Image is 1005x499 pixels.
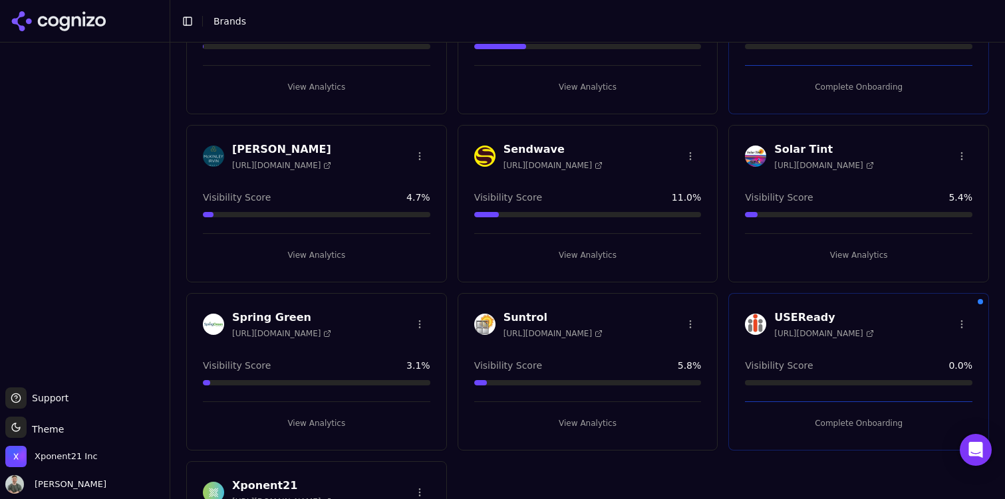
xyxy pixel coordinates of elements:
button: Open organization switcher [5,446,98,467]
span: Xponent21 Inc [35,450,98,462]
span: [URL][DOMAIN_NAME] [503,160,603,171]
h3: Suntrol [503,310,603,326]
span: Brands [214,16,246,27]
img: McKinley Irvin [203,146,224,167]
span: 3.1 % [406,359,430,372]
span: Support [27,391,69,405]
img: USEReady [745,314,766,335]
button: View Analytics [474,413,702,434]
img: Chuck McCarthy [5,475,24,494]
img: Suntrol [474,314,496,335]
button: View Analytics [745,245,972,266]
span: 5.4 % [948,191,972,204]
h3: Solar Tint [774,142,873,157]
h3: Xponent21 [232,478,331,494]
span: [URL][DOMAIN_NAME] [774,160,873,171]
div: Open Intercom Messenger [960,434,992,466]
span: 0.0 % [948,359,972,372]
button: Complete Onboarding [745,76,972,98]
span: [URL][DOMAIN_NAME] [774,328,873,339]
span: 4.7 % [406,191,430,204]
button: View Analytics [203,413,430,434]
span: Visibility Score [745,191,813,204]
button: Open user button [5,475,106,494]
span: Visibility Score [203,191,271,204]
img: Solar Tint [745,146,766,167]
button: View Analytics [203,76,430,98]
span: Visibility Score [745,359,813,372]
span: [URL][DOMAIN_NAME] [232,160,331,171]
img: Spring Green [203,314,224,335]
img: Sendwave [474,146,496,167]
span: [URL][DOMAIN_NAME] [232,328,331,339]
h3: [PERSON_NAME] [232,142,331,157]
h3: Sendwave [503,142,603,157]
button: View Analytics [474,245,702,266]
nav: breadcrumb [214,15,968,28]
span: 5.8 % [678,359,702,372]
span: [PERSON_NAME] [29,478,106,490]
span: Visibility Score [474,359,542,372]
span: Visibility Score [474,191,542,204]
span: Theme [27,424,64,435]
button: View Analytics [203,245,430,266]
h3: Spring Green [232,310,331,326]
h3: USEReady [774,310,873,326]
button: Complete Onboarding [745,413,972,434]
span: Visibility Score [203,359,271,372]
span: 11.0 % [672,191,701,204]
img: Xponent21 Inc [5,446,27,467]
button: View Analytics [474,76,702,98]
span: [URL][DOMAIN_NAME] [503,328,603,339]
